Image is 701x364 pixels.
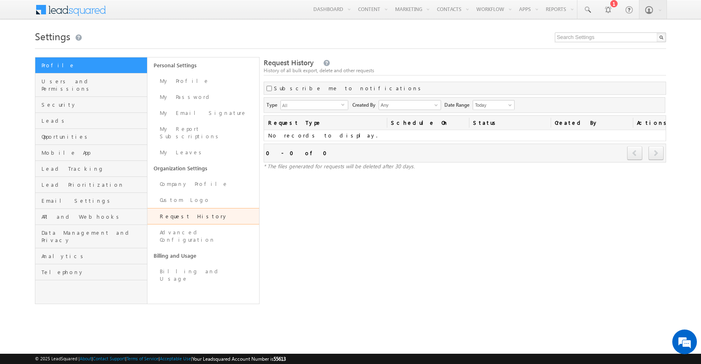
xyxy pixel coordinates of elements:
[379,100,441,110] input: Type to Search
[430,101,440,109] a: Show All Items
[469,116,551,130] a: Status
[41,181,145,188] span: Lead Prioritization
[41,133,145,140] span: Opportunities
[80,356,92,361] a: About
[160,356,191,361] a: Acceptable Use
[35,161,147,177] a: Lead Tracking
[35,355,286,363] span: © 2025 LeadSquared | | | | |
[444,100,473,109] span: Date Range
[264,67,666,74] div: History of all bulk export, delete and other requests
[648,147,664,160] a: next
[41,117,145,124] span: Leads
[147,160,259,176] a: Organization Settings
[264,163,415,169] span: * The files generated for requests will be deleted after 30 days.
[147,176,259,192] a: Company Profile
[274,85,424,92] label: Subscribe me to notifications
[147,73,259,89] a: My Profile
[35,248,147,264] a: Analytics
[147,248,259,263] a: Billing and Usage
[274,356,286,362] span: 55613
[35,264,147,280] a: Telephony
[35,225,147,248] a: Data Management and Privacy
[266,148,332,158] div: 0 - 0 of 0
[147,89,259,105] a: My Password
[147,57,259,73] a: Personal Settings
[648,146,664,160] span: next
[93,356,125,361] a: Contact Support
[41,62,145,69] span: Profile
[473,100,515,110] a: Today
[35,177,147,193] a: Lead Prioritization
[35,145,147,161] a: Mobile App
[387,116,469,130] a: Schedule On
[264,130,666,141] td: No records to display.
[633,116,666,130] span: Actions
[126,356,159,361] a: Terms of Service
[35,97,147,113] a: Security
[41,268,145,276] span: Telephony
[473,101,512,109] span: Today
[147,263,259,287] a: Billing and Usage
[35,209,147,225] a: API and Webhooks
[41,252,145,260] span: Analytics
[35,73,147,97] a: Users and Permissions
[147,105,259,121] a: My Email Signature
[147,144,259,160] a: My Leaves
[41,101,145,108] span: Security
[341,103,348,106] span: select
[147,121,259,144] a: My Report Subscriptions
[41,229,145,244] span: Data Management and Privacy
[267,100,280,109] span: Type
[627,147,643,160] a: prev
[35,113,147,129] a: Leads
[551,116,632,130] a: Created By
[555,32,666,42] input: Search Settings
[627,146,642,160] span: prev
[264,116,387,130] a: Request Type
[352,100,379,109] span: Created By
[264,58,314,67] span: Request History
[35,193,147,209] a: Email Settings
[192,356,286,362] span: Your Leadsquared Account Number is
[35,57,147,73] a: Profile
[41,165,145,172] span: Lead Tracking
[35,30,70,43] span: Settings
[147,208,259,224] a: Request History
[41,149,145,156] span: Mobile App
[41,213,145,220] span: API and Webhooks
[41,78,145,92] span: Users and Permissions
[147,224,259,248] a: Advanced Configuration
[281,101,341,110] span: All
[35,129,147,145] a: Opportunities
[280,100,348,110] div: All
[41,197,145,204] span: Email Settings
[147,192,259,208] a: Custom Logo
